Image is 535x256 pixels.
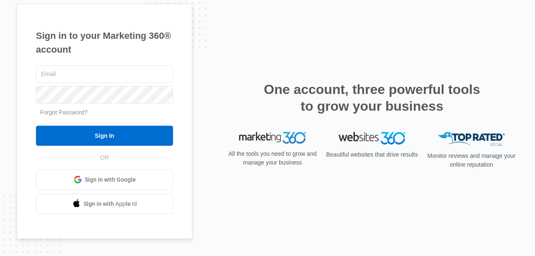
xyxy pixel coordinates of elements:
[36,170,173,190] a: Sign in with Google
[339,132,405,144] img: Websites 360
[438,132,505,146] img: Top Rated Local
[325,150,419,159] p: Beautiful websites that drive results
[40,109,88,116] a: Forgot Password?
[36,126,173,146] input: Sign In
[94,153,115,162] span: OR
[261,81,483,114] h2: One account, three powerful tools to grow your business
[85,175,136,184] span: Sign in with Google
[36,29,173,56] h1: Sign in to your Marketing 360® account
[226,150,319,167] p: All the tools you need to grow and manage your business
[425,152,518,169] p: Monitor reviews and manage your online reputation
[36,65,173,83] input: Email
[36,194,173,214] a: Sign in with Apple Id
[84,200,137,208] span: Sign in with Apple Id
[239,132,306,144] img: Marketing 360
